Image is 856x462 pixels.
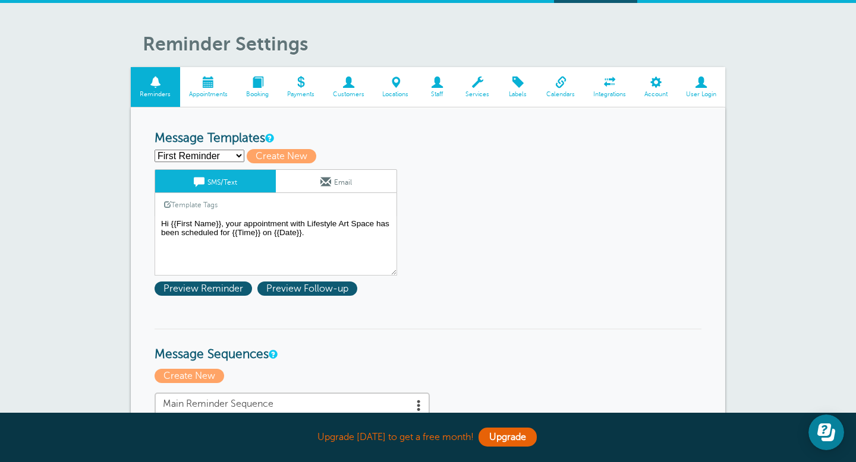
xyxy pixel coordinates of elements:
[543,91,578,98] span: Calendars
[462,91,493,98] span: Services
[418,67,457,107] a: Staff
[155,369,224,383] span: Create New
[257,283,360,294] a: Preview Follow-up
[155,283,257,294] a: Preview Reminder
[155,131,701,146] h3: Message Templates
[329,91,367,98] span: Customers
[155,281,252,296] span: Preview Reminder
[284,91,317,98] span: Payments
[163,398,421,410] span: Main Reminder Sequence
[257,281,357,296] span: Preview Follow-up
[155,170,276,192] a: SMS/Text
[180,67,237,107] a: Appointments
[269,350,276,358] a: Message Sequences allow you to setup multiple reminder schedules that can use different Message T...
[424,91,451,98] span: Staff
[143,33,725,55] h1: Reminder Settings
[584,67,635,107] a: Integrations
[505,91,531,98] span: Labels
[537,67,584,107] a: Calendars
[186,91,231,98] span: Appointments
[155,193,226,216] a: Template Tags
[247,149,316,163] span: Create New
[479,428,537,447] a: Upgrade
[808,414,844,450] iframe: Resource center
[373,67,418,107] a: Locations
[265,134,272,142] a: This is the wording for your reminder and follow-up messages. You can create multiple templates i...
[276,170,396,192] a: Email
[247,151,322,162] a: Create New
[243,91,272,98] span: Booking
[155,216,397,276] textarea: Hi {{First Name}}, your appointment with Lifestyle Art Space has been scheduled for {{Time}} on {...
[323,67,373,107] a: Customers
[155,371,227,381] a: Create New
[237,67,278,107] a: Booking
[590,91,630,98] span: Integrations
[641,91,671,98] span: Account
[457,67,499,107] a: Services
[676,67,725,107] a: User Login
[682,91,719,98] span: User Login
[379,91,412,98] span: Locations
[137,91,174,98] span: Reminders
[278,67,323,107] a: Payments
[499,67,537,107] a: Labels
[635,67,676,107] a: Account
[155,328,701,362] h3: Message Sequences
[131,425,725,450] div: Upgrade [DATE] to get a free month!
